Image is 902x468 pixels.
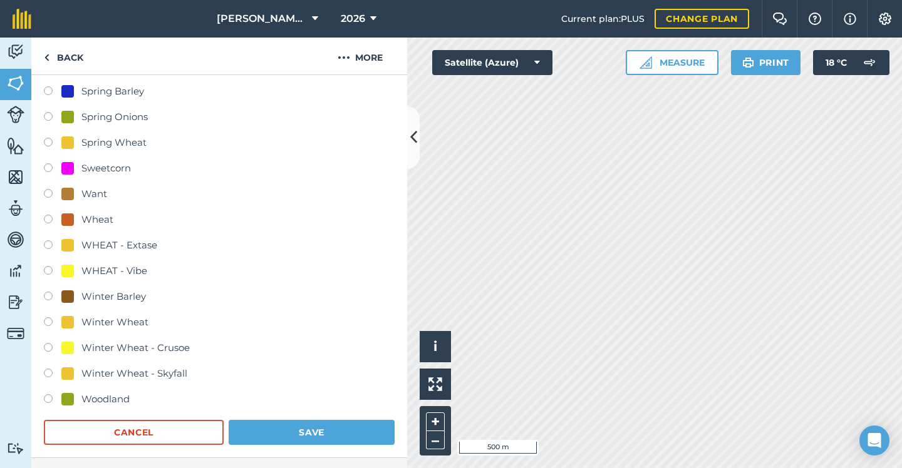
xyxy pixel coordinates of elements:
img: svg+xml;base64,PHN2ZyB4bWxucz0iaHR0cDovL3d3dy53My5vcmcvMjAwMC9zdmciIHdpZHRoPSIyMCIgaGVpZ2h0PSIyNC... [338,50,350,65]
div: Winter Wheat - Crusoe [81,340,190,355]
div: Wheat [81,212,113,227]
button: i [420,331,451,362]
img: svg+xml;base64,PHN2ZyB4bWxucz0iaHR0cDovL3d3dy53My5vcmcvMjAwMC9zdmciIHdpZHRoPSI1NiIgaGVpZ2h0PSI2MC... [7,136,24,155]
a: Change plan [655,9,749,29]
div: Spring Onions [81,109,148,125]
img: svg+xml;base64,PD94bWwgdmVyc2lvbj0iMS4wIiBlbmNvZGluZz0idXRmLTgiPz4KPCEtLSBHZW5lcmF0b3I6IEFkb2JlIE... [7,230,24,249]
img: svg+xml;base64,PD94bWwgdmVyc2lvbj0iMS4wIiBlbmNvZGluZz0idXRmLTgiPz4KPCEtLSBHZW5lcmF0b3I6IEFkb2JlIE... [7,43,24,61]
img: svg+xml;base64,PD94bWwgdmVyc2lvbj0iMS4wIiBlbmNvZGluZz0idXRmLTgiPz4KPCEtLSBHZW5lcmF0b3I6IEFkb2JlIE... [7,106,24,123]
img: A cog icon [878,13,893,25]
div: Woodland [81,392,130,407]
button: Cancel [44,420,224,445]
img: Ruler icon [640,56,652,69]
button: Measure [626,50,718,75]
div: Winter Wheat - Skyfall [81,366,187,381]
div: Open Intercom Messenger [859,425,889,455]
img: Four arrows, one pointing top left, one top right, one bottom right and the last bottom left [428,377,442,391]
div: Spring Barley [81,84,144,99]
img: svg+xml;base64,PD94bWwgdmVyc2lvbj0iMS4wIiBlbmNvZGluZz0idXRmLTgiPz4KPCEtLSBHZW5lcmF0b3I6IEFkb2JlIE... [7,325,24,342]
div: Spring Wheat [81,135,147,150]
div: WHEAT - Vibe [81,263,147,278]
div: Winter Wheat [81,315,148,330]
img: svg+xml;base64,PHN2ZyB4bWxucz0iaHR0cDovL3d3dy53My5vcmcvMjAwMC9zdmciIHdpZHRoPSI5IiBoZWlnaHQ9IjI0Ii... [44,50,49,65]
img: svg+xml;base64,PHN2ZyB4bWxucz0iaHR0cDovL3d3dy53My5vcmcvMjAwMC9zdmciIHdpZHRoPSI1NiIgaGVpZ2h0PSI2MC... [7,74,24,93]
span: [PERSON_NAME] & SONS (MILL HOUSE) [217,11,307,26]
span: 18 ° C [826,50,847,75]
a: Back [31,38,96,74]
div: Winter Barley [81,289,146,304]
span: Current plan : PLUS [561,12,645,26]
div: Sweetcorn [81,161,131,176]
img: svg+xml;base64,PD94bWwgdmVyc2lvbj0iMS4wIiBlbmNvZGluZz0idXRmLTgiPz4KPCEtLSBHZW5lcmF0b3I6IEFkb2JlIE... [857,50,882,75]
img: svg+xml;base64,PHN2ZyB4bWxucz0iaHR0cDovL3d3dy53My5vcmcvMjAwMC9zdmciIHdpZHRoPSI1NiIgaGVpZ2h0PSI2MC... [7,168,24,186]
span: 2026 [341,11,365,26]
img: Two speech bubbles overlapping with the left bubble in the forefront [772,13,787,25]
div: WHEAT - Extase [81,238,157,253]
img: svg+xml;base64,PD94bWwgdmVyc2lvbj0iMS4wIiBlbmNvZGluZz0idXRmLTgiPz4KPCEtLSBHZW5lcmF0b3I6IEFkb2JlIE... [7,442,24,454]
button: Satellite (Azure) [432,50,552,75]
img: svg+xml;base64,PHN2ZyB4bWxucz0iaHR0cDovL3d3dy53My5vcmcvMjAwMC9zdmciIHdpZHRoPSIxOSIgaGVpZ2h0PSIyNC... [742,55,754,70]
img: fieldmargin Logo [13,9,31,29]
img: A question mark icon [807,13,822,25]
img: svg+xml;base64,PD94bWwgdmVyc2lvbj0iMS4wIiBlbmNvZGluZz0idXRmLTgiPz4KPCEtLSBHZW5lcmF0b3I6IEFkb2JlIE... [7,262,24,280]
button: Save [229,420,395,445]
span: i [433,338,437,354]
img: svg+xml;base64,PD94bWwgdmVyc2lvbj0iMS4wIiBlbmNvZGluZz0idXRmLTgiPz4KPCEtLSBHZW5lcmF0b3I6IEFkb2JlIE... [7,293,24,312]
img: svg+xml;base64,PHN2ZyB4bWxucz0iaHR0cDovL3d3dy53My5vcmcvMjAwMC9zdmciIHdpZHRoPSIxNyIgaGVpZ2h0PSIxNy... [844,11,856,26]
button: More [313,38,407,74]
button: Print [731,50,801,75]
button: + [426,412,445,431]
button: – [426,431,445,449]
img: svg+xml;base64,PD94bWwgdmVyc2lvbj0iMS4wIiBlbmNvZGluZz0idXRmLTgiPz4KPCEtLSBHZW5lcmF0b3I6IEFkb2JlIE... [7,199,24,218]
button: 18 °C [813,50,889,75]
div: Want [81,186,107,201]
